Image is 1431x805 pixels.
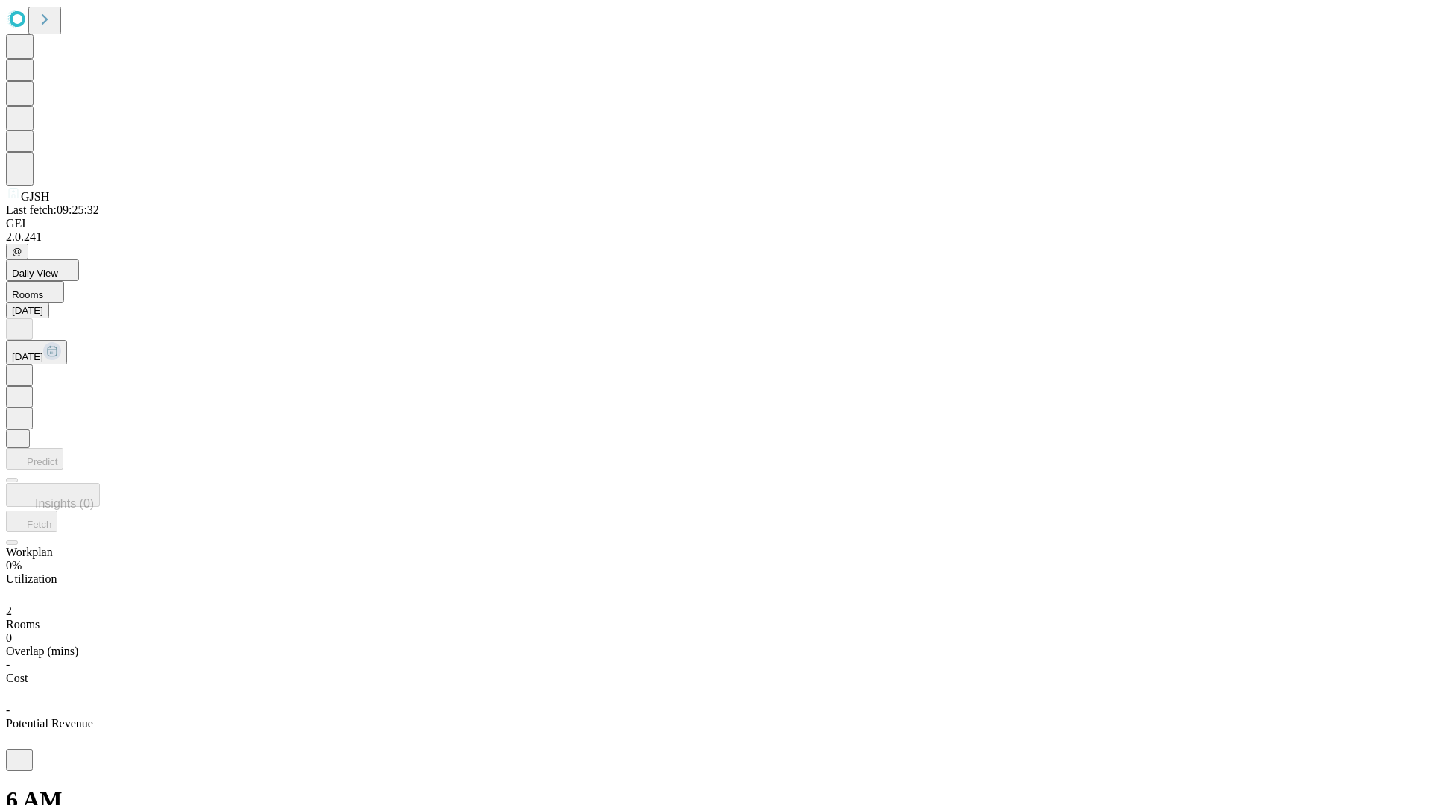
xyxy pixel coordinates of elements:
span: Workplan [6,546,53,558]
span: Potential Revenue [6,717,93,730]
span: Daily View [12,268,58,279]
span: 0 [6,631,12,644]
span: - [6,704,10,716]
button: Fetch [6,511,57,532]
button: [DATE] [6,303,49,318]
span: Insights (0) [35,497,94,510]
span: Utilization [6,572,57,585]
button: Predict [6,448,63,470]
span: [DATE] [12,351,43,362]
span: - [6,658,10,671]
span: Overlap (mins) [6,645,78,657]
span: Rooms [12,289,43,300]
button: [DATE] [6,340,67,364]
button: Insights (0) [6,483,100,507]
button: @ [6,244,28,259]
span: 0% [6,559,22,572]
button: Rooms [6,281,64,303]
div: 2.0.241 [6,230,1425,244]
div: GEI [6,217,1425,230]
span: Cost [6,672,28,684]
button: Daily View [6,259,79,281]
span: 2 [6,604,12,617]
span: GJSH [21,190,49,203]
span: @ [12,246,22,257]
span: Rooms [6,618,40,631]
span: Last fetch: 09:25:32 [6,203,99,216]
